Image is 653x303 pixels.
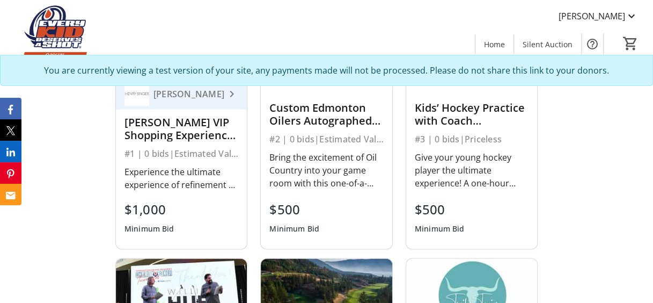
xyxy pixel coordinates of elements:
div: #1 | 0 bids | Estimated Value $10,000 [124,146,238,161]
img: Edmonton Oilers Community Foundation's Logo [6,4,102,58]
a: Home [475,34,513,54]
span: [PERSON_NAME] [559,10,625,23]
img: Henry Singer [124,81,149,106]
div: #2 | 0 bids | Estimated Value $3,500 [269,131,383,146]
div: [PERSON_NAME] VIP Shopping Experience with [PERSON_NAME] & [PERSON_NAME] [124,116,238,141]
a: Henry Singer[PERSON_NAME] [116,78,247,109]
div: Bring the excitement of Oil Country into your game room with this one-of-a-kind custom poker tabl... [269,150,383,189]
button: Help [582,33,603,55]
div: #3 | 0 bids | Priceless [415,131,529,146]
div: Custom Edmonton Oilers Autographed Poker Table [269,101,383,127]
span: Silent Auction [523,39,573,50]
button: [PERSON_NAME] [550,8,647,25]
div: Give your young hockey player the ultimate experience! A one-hour practice for your team at the [... [415,150,529,189]
mat-icon: keyboard_arrow_right [225,87,238,100]
span: Home [484,39,505,50]
div: $1,000 [124,199,174,219]
div: $500 [415,199,465,219]
div: $500 [269,199,319,219]
div: Experience the ultimate experience of refinement at [PERSON_NAME] flagship location alongside Edm... [124,165,238,191]
div: Minimum Bid [124,219,174,238]
div: Kids’ Hockey Practice with Coach [PERSON_NAME] [415,101,529,127]
a: Silent Auction [514,34,581,54]
div: Minimum Bid [269,219,319,238]
div: Minimum Bid [415,219,465,238]
button: Cart [621,34,640,53]
div: [PERSON_NAME] [149,88,225,99]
